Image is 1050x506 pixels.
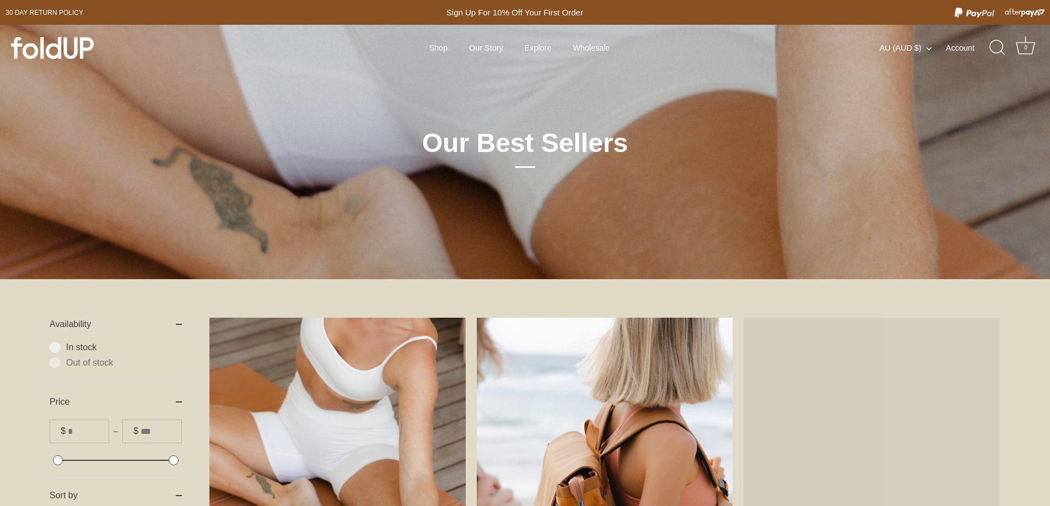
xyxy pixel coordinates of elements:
[402,37,637,58] div: Primary navigation
[11,37,94,59] img: foldUP
[986,36,1010,60] a: Search
[341,127,710,168] h1: Our Best Sellers
[946,41,994,55] a: Account
[563,37,620,58] a: Wholesale
[1020,42,1031,53] div: 0
[50,384,182,420] summary: Price
[141,420,181,443] input: To
[50,307,182,342] summary: Availability
[66,357,182,368] span: Out of stock
[460,37,513,58] a: Our Story
[419,37,457,58] a: Shop
[1014,36,1038,60] a: Cart
[68,420,109,443] input: From
[6,6,83,19] a: 30 day Return policy
[880,43,944,53] button: AU (AUD $)
[133,426,138,436] span: $
[515,37,561,58] a: Explore
[11,37,170,59] a: foldUP
[61,426,66,436] span: $
[66,342,182,353] span: In stock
